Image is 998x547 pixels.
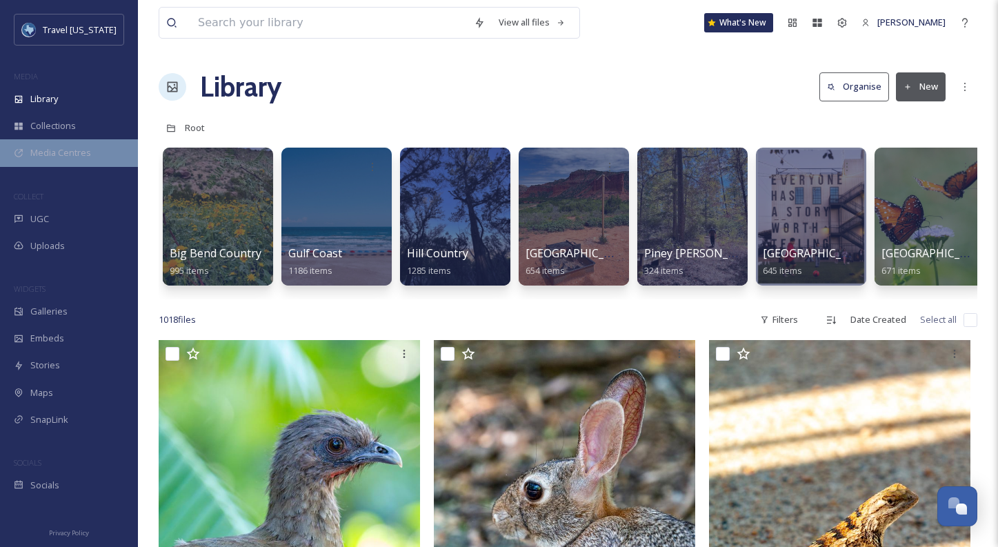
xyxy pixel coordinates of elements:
span: Travel [US_STATE] [43,23,117,36]
a: Organise [819,72,896,101]
span: SnapLink [30,413,68,426]
span: 1186 items [288,264,332,277]
span: [GEOGRAPHIC_DATA] [763,246,874,261]
span: Galleries [30,305,68,318]
button: New [896,72,946,101]
img: images%20%281%29.jpeg [22,23,36,37]
span: Embeds [30,332,64,345]
span: SOCIALS [14,457,41,468]
span: Gulf Coast [288,246,342,261]
a: [GEOGRAPHIC_DATA]645 items [763,247,874,277]
span: Select all [920,313,957,326]
a: Big Bend Country995 items [170,247,261,277]
a: [GEOGRAPHIC_DATA]654 items [526,247,637,277]
span: [PERSON_NAME] [877,16,946,28]
span: Piney [PERSON_NAME] [644,246,764,261]
span: Root [185,121,205,134]
button: Open Chat [937,486,977,526]
a: Piney [PERSON_NAME]324 items [644,247,764,277]
span: Stories [30,359,60,372]
span: MEDIA [14,71,38,81]
a: Hill Country1285 items [407,247,468,277]
span: Media Centres [30,146,91,159]
div: Date Created [844,306,913,333]
div: Filters [753,306,805,333]
span: 324 items [644,264,683,277]
span: Hill Country [407,246,468,261]
a: Library [200,66,281,108]
button: Organise [819,72,889,101]
span: Collections [30,119,76,132]
span: Privacy Policy [49,528,89,537]
span: 671 items [881,264,921,277]
span: Library [30,92,58,106]
span: Socials [30,479,59,492]
span: WIDGETS [14,284,46,294]
a: Privacy Policy [49,524,89,540]
span: Maps [30,386,53,399]
span: Big Bend Country [170,246,261,261]
a: Root [185,119,205,136]
span: UGC [30,212,49,226]
input: Search your library [191,8,467,38]
span: 1285 items [407,264,451,277]
a: View all files [492,9,572,36]
span: 1018 file s [159,313,196,326]
span: 995 items [170,264,209,277]
span: COLLECT [14,191,43,201]
span: Uploads [30,239,65,252]
span: [GEOGRAPHIC_DATA] [526,246,637,261]
span: 645 items [763,264,802,277]
a: [PERSON_NAME] [855,9,952,36]
a: What's New [704,13,773,32]
a: Gulf Coast1186 items [288,247,342,277]
span: 654 items [526,264,565,277]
